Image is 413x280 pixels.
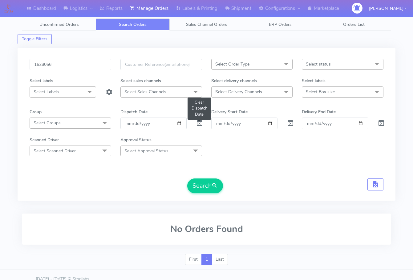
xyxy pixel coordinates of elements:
[306,61,331,67] span: Select status
[120,59,202,70] input: Customer Reference(email,phone)
[211,109,248,115] label: Delivery Start Date
[124,89,166,95] span: Select Sales Channels
[34,148,76,154] span: Select Scanned Driver
[22,18,391,30] ul: Tabs
[302,78,326,84] label: Select labels
[364,2,411,15] button: [PERSON_NAME]
[343,22,365,27] span: Orders List
[201,254,212,265] a: 1
[18,34,52,44] button: Toggle Filters
[211,78,257,84] label: Select delivery channels
[120,137,152,143] label: Approval Status
[120,78,161,84] label: Select sales channels
[30,59,111,70] input: Order Id
[30,137,59,143] label: Scanned Driver
[269,22,292,27] span: ERP Orders
[30,109,42,115] label: Group
[30,224,383,234] h2: No Orders Found
[215,89,262,95] span: Select Delivery Channels
[302,109,336,115] label: Delivery End Date
[34,89,59,95] span: Select Labels
[39,22,79,27] span: Unconfirmed Orders
[30,78,53,84] label: Select labels
[186,22,227,27] span: Sales Channel Orders
[306,89,335,95] span: Select Box size
[120,109,148,115] label: Dispatch Date
[124,148,168,154] span: Select Approval Status
[119,22,147,27] span: Search Orders
[34,120,61,126] span: Select Groups
[187,178,223,193] button: Search
[215,61,249,67] span: Select Order Type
